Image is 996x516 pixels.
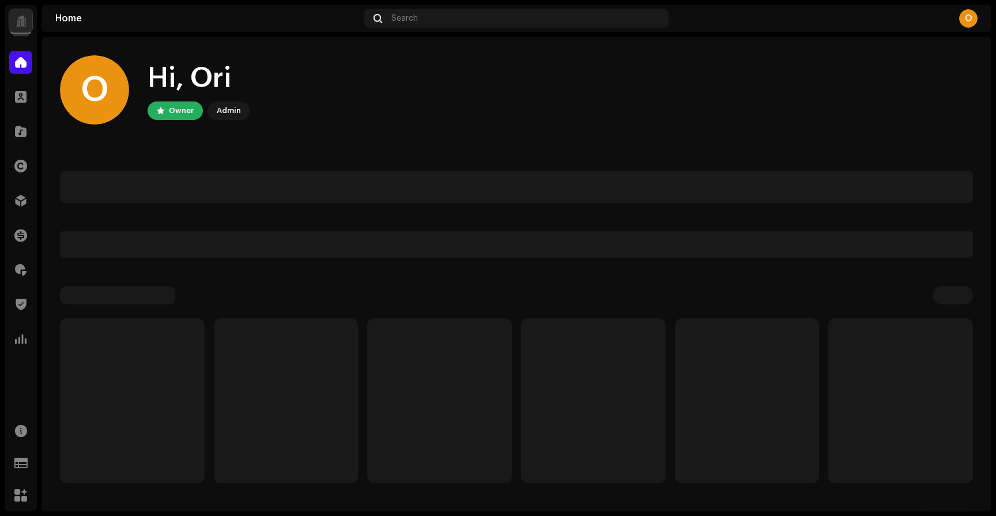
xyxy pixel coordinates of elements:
span: Search [391,14,418,23]
div: Home [55,14,360,23]
div: Owner [169,104,194,118]
div: O [959,9,978,28]
div: O [60,55,129,125]
div: Hi, Ori [148,60,250,97]
div: Admin [217,104,241,118]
